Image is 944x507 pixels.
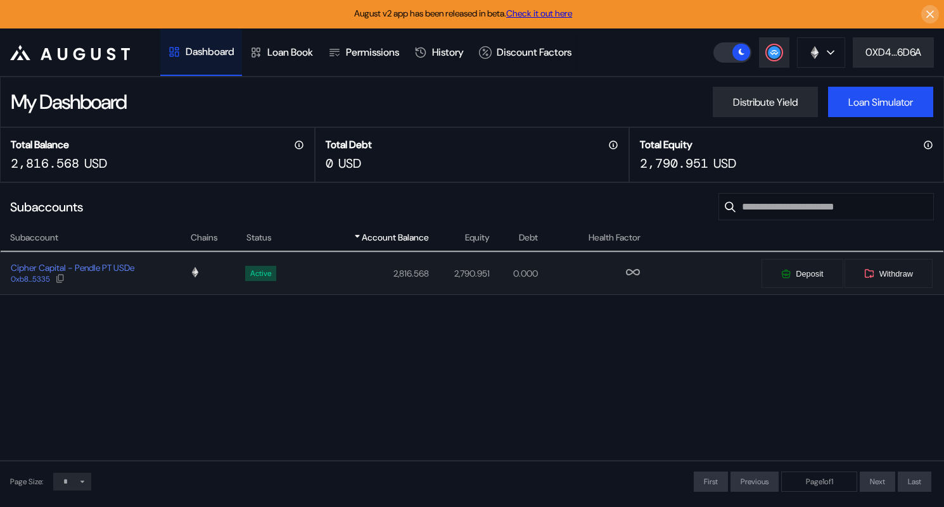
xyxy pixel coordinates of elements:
[844,258,933,289] button: Withdraw
[267,46,313,59] div: Loan Book
[713,155,736,172] div: USD
[870,477,885,487] span: Next
[186,45,234,58] div: Dashboard
[519,231,538,244] span: Debt
[242,29,321,76] a: Loan Book
[11,89,126,115] div: My Dashboard
[741,477,769,487] span: Previous
[11,262,134,273] div: Cipher Capital - Pendle PT USDe
[506,8,572,19] a: Check it out here
[471,29,579,76] a: Discount Factors
[908,477,921,487] span: Last
[761,258,843,289] button: Deposit
[898,472,931,492] button: Last
[302,253,430,294] td: 2,816.568
[10,231,58,244] span: Subaccount
[860,472,895,492] button: Next
[160,29,242,76] a: Dashboard
[797,37,845,68] button: chain logo
[806,477,833,487] span: Page 1 of 1
[589,231,641,244] span: Health Factor
[828,87,933,117] button: Loan Simulator
[865,46,921,59] div: 0XD4...6D6A
[84,155,107,172] div: USD
[11,138,69,151] h2: Total Balance
[796,269,823,279] span: Deposit
[640,138,692,151] h2: Total Equity
[848,96,913,109] div: Loan Simulator
[10,477,43,487] div: Page Size:
[362,231,429,244] span: Account Balance
[808,46,822,59] img: chain logo
[11,155,79,172] div: 2,816.568
[191,231,218,244] span: Chains
[338,155,361,172] div: USD
[250,269,271,278] div: Active
[432,46,464,59] div: History
[189,266,201,278] img: chain logo
[497,46,571,59] div: Discount Factors
[354,8,572,19] span: August v2 app has been released in beta.
[407,29,471,76] a: History
[326,138,372,151] h2: Total Debt
[853,37,934,68] button: 0XD4...6D6A
[430,253,490,294] td: 2,790.951
[704,477,718,487] span: First
[490,253,539,294] td: 0.000
[879,269,913,279] span: Withdraw
[346,46,399,59] div: Permissions
[321,29,407,76] a: Permissions
[713,87,818,117] button: Distribute Yield
[730,472,779,492] button: Previous
[11,275,50,284] div: 0xb8...5335
[246,231,272,244] span: Status
[10,199,83,215] div: Subaccounts
[465,231,490,244] span: Equity
[733,96,798,109] div: Distribute Yield
[640,155,708,172] div: 2,790.951
[694,472,728,492] button: First
[326,155,333,172] div: 0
